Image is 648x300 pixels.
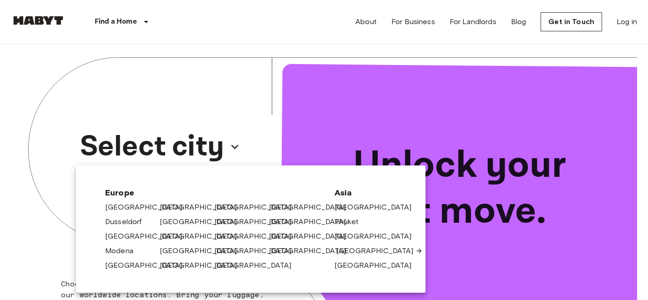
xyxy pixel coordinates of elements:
[105,216,151,227] a: Dusseldorf
[214,260,301,271] a: [GEOGRAPHIC_DATA]
[160,202,246,213] a: [GEOGRAPHIC_DATA]
[160,231,246,242] a: [GEOGRAPHIC_DATA]
[160,216,246,227] a: [GEOGRAPHIC_DATA]
[105,187,320,198] span: Europe
[214,202,301,213] a: [GEOGRAPHIC_DATA]
[214,245,301,256] a: [GEOGRAPHIC_DATA]
[334,202,421,213] a: [GEOGRAPHIC_DATA]
[105,245,142,256] a: Modena
[269,202,355,213] a: [GEOGRAPHIC_DATA]
[269,216,355,227] a: [GEOGRAPHIC_DATA]
[334,231,421,242] a: [GEOGRAPHIC_DATA]
[105,260,192,271] a: [GEOGRAPHIC_DATA]
[214,216,301,227] a: [GEOGRAPHIC_DATA]
[105,231,192,242] a: [GEOGRAPHIC_DATA]
[269,245,355,256] a: [GEOGRAPHIC_DATA]
[160,245,246,256] a: [GEOGRAPHIC_DATA]
[336,245,423,256] a: [GEOGRAPHIC_DATA]
[334,187,396,198] span: Asia
[105,202,192,213] a: [GEOGRAPHIC_DATA]
[269,231,355,242] a: [GEOGRAPHIC_DATA]
[334,216,368,227] a: Phuket
[160,260,246,271] a: [GEOGRAPHIC_DATA]
[214,231,301,242] a: [GEOGRAPHIC_DATA]
[334,260,421,271] a: [GEOGRAPHIC_DATA]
